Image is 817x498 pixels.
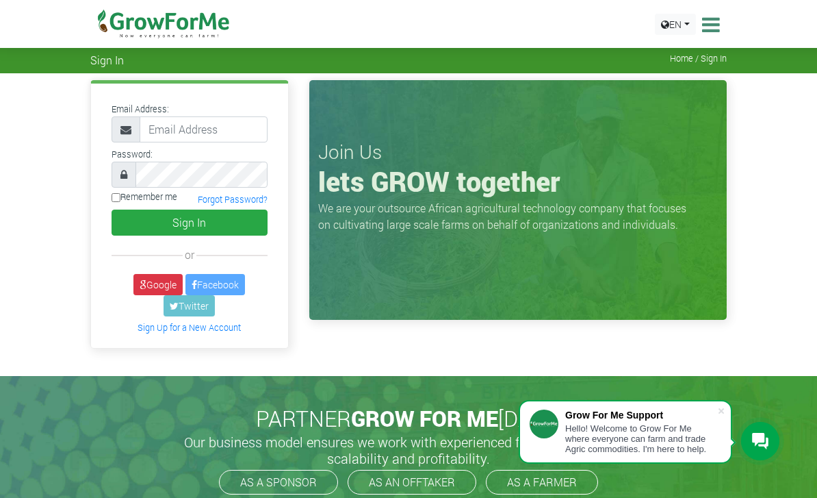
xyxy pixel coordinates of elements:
label: Email Address: [112,103,169,116]
a: Forgot Password? [198,194,268,205]
a: AS A SPONSOR [219,470,338,495]
div: Grow For Me Support [565,410,717,421]
h3: Join Us [318,140,718,164]
a: AS AN OFFTAKER [348,470,476,495]
a: EN [655,14,696,35]
div: Hello! Welcome to Grow For Me where everyone can farm and trade Agric commodities. I'm here to help. [565,423,717,454]
p: We are your outsource African agricultural technology company that focuses on cultivating large s... [318,200,695,233]
a: Google [133,274,183,295]
label: Remember me [112,190,177,203]
h1: lets GROW together [318,165,718,198]
span: Sign In [90,53,124,66]
div: or [112,247,268,263]
a: Sign Up for a New Account [138,322,241,333]
a: AS A FARMER [486,470,598,495]
button: Sign In [112,210,268,236]
h5: Our business model ensures we work with experienced farmers to promote scalability and profitabil... [169,434,648,466]
span: Home / Sign In [670,53,727,64]
label: Password: [112,148,153,161]
span: GROW FOR ME [351,403,498,433]
input: Remember me [112,193,120,202]
h2: PARTNER [DATE] [96,406,721,432]
input: Email Address [140,116,268,142]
